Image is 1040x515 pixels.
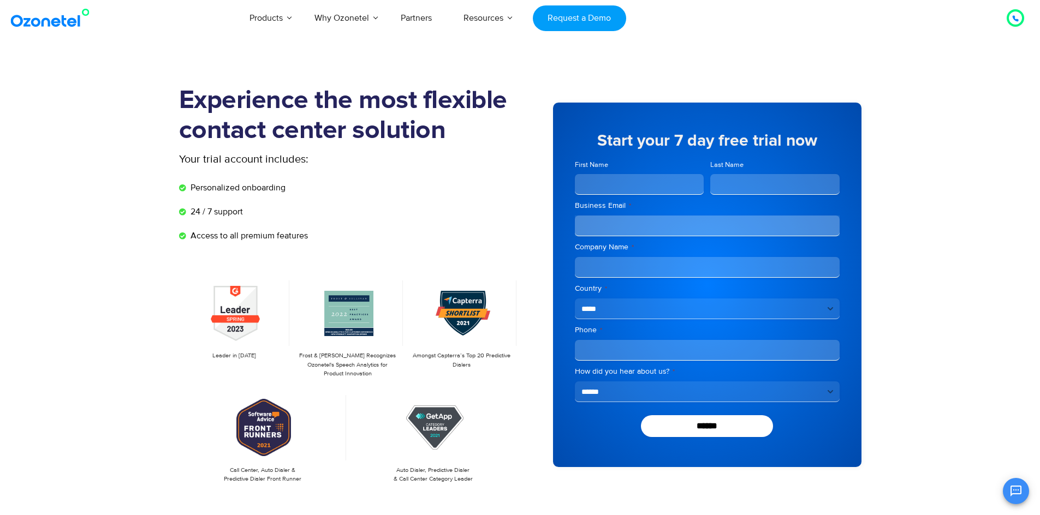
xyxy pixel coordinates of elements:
button: Open chat [1003,478,1029,504]
label: How did you hear about us? [575,366,840,377]
span: Personalized onboarding [188,181,286,194]
label: Business Email [575,200,840,211]
a: Request a Demo [533,5,626,31]
p: Call Center, Auto Dialer & Predictive Dialer Front Runner [185,466,341,484]
label: Phone [575,325,840,336]
p: Leader in [DATE] [185,351,284,361]
h5: Start your 7 day free trial now [575,133,840,149]
label: First Name [575,160,704,170]
p: Auto Dialer, Predictive Dialer & Call Center Category Leader [355,466,512,484]
label: Country [575,283,840,294]
h1: Experience the most flexible contact center solution [179,86,520,146]
span: Access to all premium features [188,229,308,242]
label: Last Name [710,160,840,170]
label: Company Name [575,242,840,253]
p: Amongst Capterra’s Top 20 Predictive Dialers [412,351,511,369]
span: 24 / 7 support [188,205,243,218]
p: Your trial account includes: [179,151,438,167]
p: Frost & [PERSON_NAME] Recognizes Ozonetel's Speech Analytics for Product Innovation [298,351,397,379]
